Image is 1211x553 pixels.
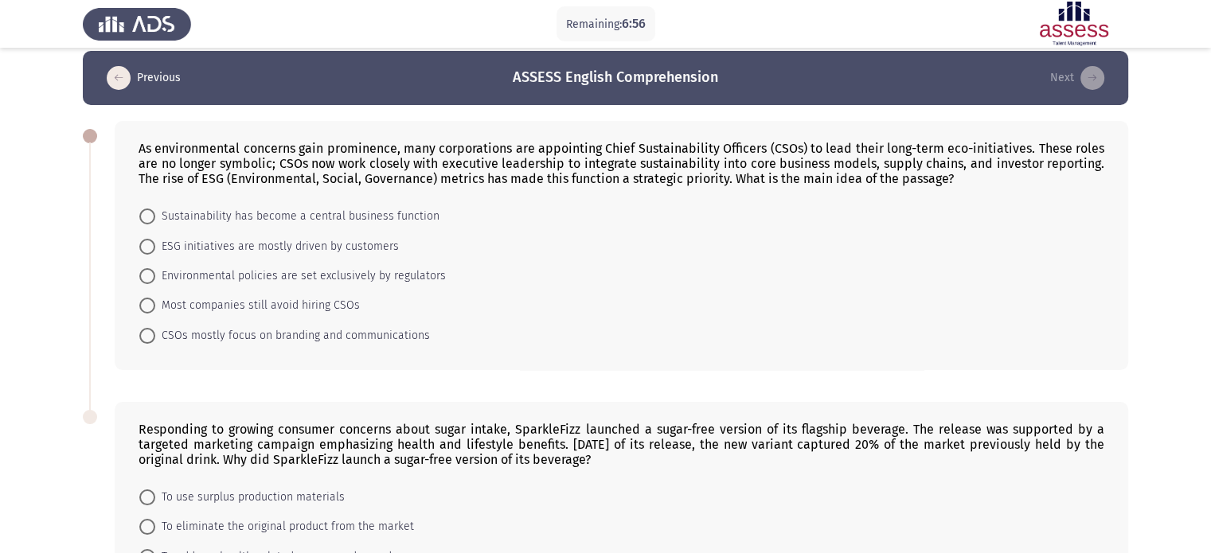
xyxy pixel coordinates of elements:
[155,296,360,315] span: Most companies still avoid hiring CSOs
[155,517,414,536] span: To eliminate the original product from the market
[566,14,646,34] p: Remaining:
[1045,65,1109,91] button: load next page
[155,267,446,286] span: Environmental policies are set exclusively by regulators
[102,65,186,91] button: load previous page
[1020,2,1128,46] img: Assessment logo of ASSESS English Language Assessment (3 Module) (Ad - IB)
[139,422,1104,467] div: Responding to growing consumer concerns about sugar intake, SparkleFizz launched a sugar-free ver...
[83,2,191,46] img: Assess Talent Management logo
[155,326,430,345] span: CSOs mostly focus on branding and communications
[155,207,439,226] span: Sustainability has become a central business function
[622,16,646,31] span: 6:56
[155,237,399,256] span: ESG initiatives are mostly driven by customers
[139,141,1104,186] div: As environmental concerns gain prominence, many corporations are appointing Chief Sustainability ...
[155,488,345,507] span: To use surplus production materials
[513,68,718,88] h3: ASSESS English Comprehension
